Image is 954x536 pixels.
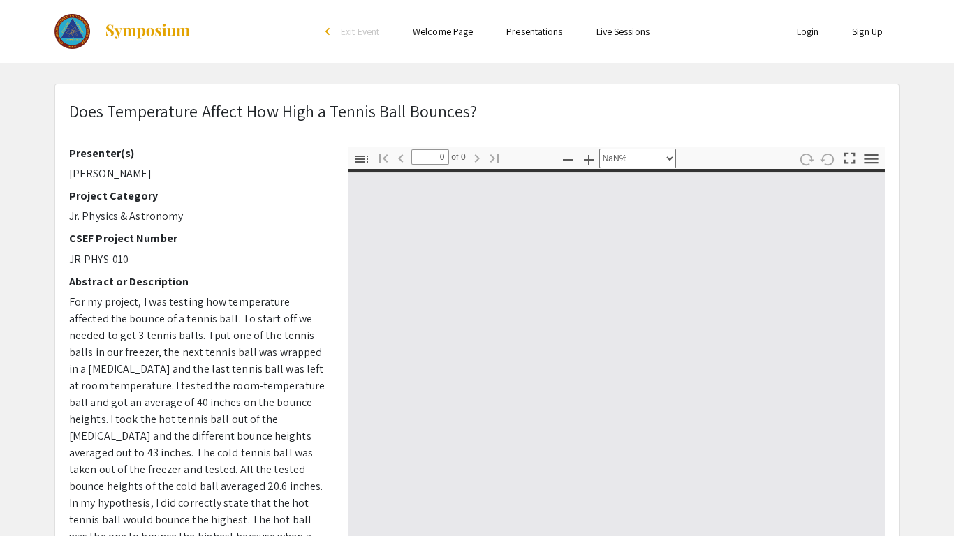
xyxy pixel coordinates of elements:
[372,147,395,167] button: Go to First Page
[599,149,676,168] select: Zoom
[69,165,327,182] p: [PERSON_NAME]
[449,149,466,165] span: of 0
[389,147,413,167] button: Previous Page
[69,232,327,245] h2: CSEF Project Number
[69,147,327,160] h2: Presenter(s)
[54,14,191,49] a: The 2023 Colorado Science & Engineering Fair
[483,147,506,167] button: Go to Last Page
[556,149,580,169] button: Zoom Out
[465,147,489,167] button: Next Page
[506,25,562,38] a: Presentations
[411,149,449,165] input: Page
[325,27,334,36] div: arrow_back_ios
[69,208,327,225] p: Jr. Physics & Astronomy
[104,23,191,40] img: Symposium by ForagerOne
[860,149,883,169] button: Tools
[69,98,478,124] p: Does Temperature Affect How High a Tennis Ball Bounces?
[852,25,883,38] a: Sign Up
[69,275,327,288] h2: Abstract or Description
[69,251,327,268] p: JR-PHYS-010
[341,25,379,38] span: Exit Event
[413,25,473,38] a: Welcome Page
[797,25,819,38] a: Login
[54,14,90,49] img: The 2023 Colorado Science & Engineering Fair
[795,149,819,169] button: Rotate Clockwise
[577,149,601,169] button: Zoom In
[838,147,862,167] button: Switch to Presentation Mode
[596,25,650,38] a: Live Sessions
[350,149,374,169] button: Toggle Sidebar
[816,149,840,169] button: Rotate Counterclockwise
[69,189,327,202] h2: Project Category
